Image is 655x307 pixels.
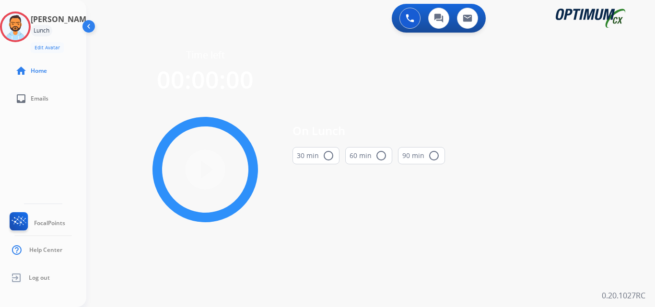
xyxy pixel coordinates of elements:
[375,150,387,161] mat-icon: radio_button_unchecked
[8,212,65,234] a: FocalPoints
[602,290,645,301] p: 0.20.1027RC
[31,13,93,25] h3: [PERSON_NAME]
[292,122,445,139] span: On Lunch
[398,147,445,164] button: 90 min
[15,65,27,77] mat-icon: home
[34,219,65,227] span: FocalPoints
[29,246,62,254] span: Help Center
[15,93,27,104] mat-icon: inbox
[292,147,339,164] button: 30 min
[31,67,47,75] span: Home
[29,274,50,282] span: Log out
[345,147,392,164] button: 60 min
[2,13,29,40] img: avatar
[428,150,440,161] mat-icon: radio_button_unchecked
[31,95,48,102] span: Emails
[186,48,225,62] span: Time left
[31,25,52,36] div: Lunch
[157,63,254,96] span: 00:00:00
[323,150,334,161] mat-icon: radio_button_unchecked
[31,42,64,53] button: Edit Avatar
